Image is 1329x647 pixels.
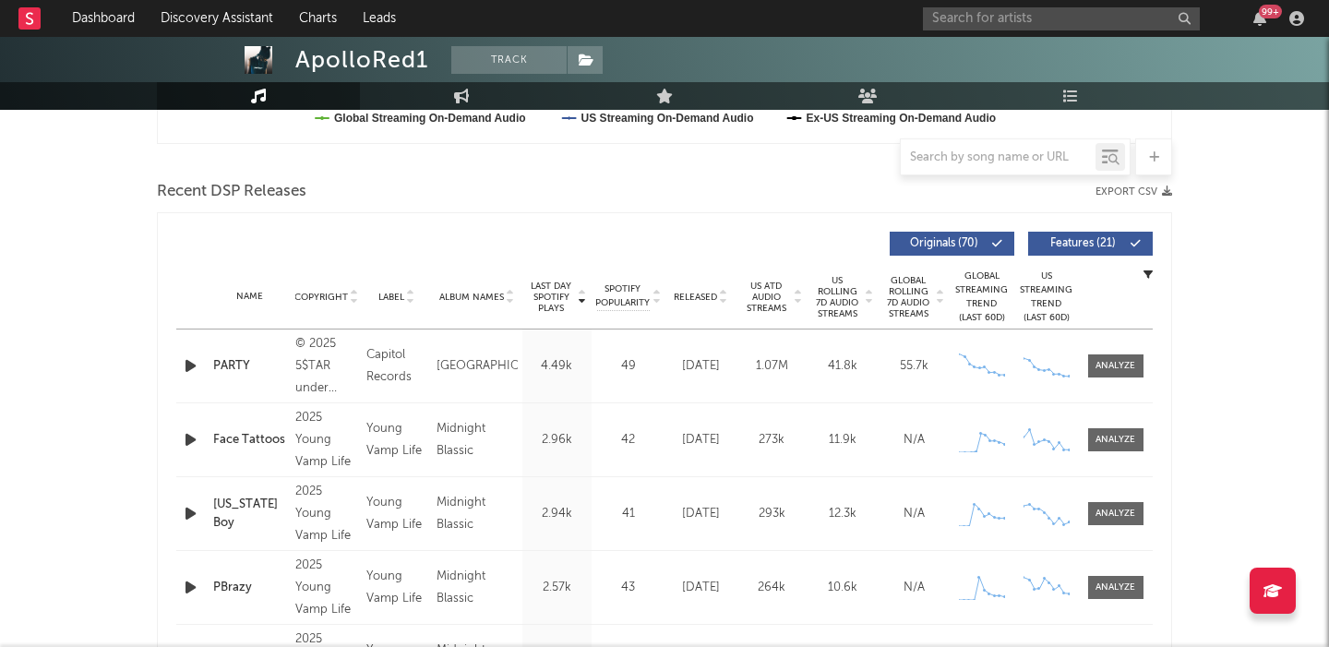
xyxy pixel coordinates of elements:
div: [DATE] [670,357,732,376]
div: © 2025 5$TAR under exclusive license to UMG Recordings, Inc., a Field Trip Recordings / Capitol R... [295,333,356,400]
div: 264k [741,579,803,597]
div: 2.57k [527,579,587,597]
div: 11.9k [812,431,874,449]
span: Originals ( 70 ) [902,238,987,249]
div: Young Vamp Life [366,566,427,610]
div: 10.6k [812,579,874,597]
span: US Rolling 7D Audio Streams [812,275,863,319]
div: 2025 Young Vamp Life [295,481,356,547]
input: Search for artists [923,7,1200,30]
a: Face Tattoos [213,431,286,449]
a: PBrazy [213,579,286,597]
div: Midnight Blassic [437,418,518,462]
button: Features(21) [1028,232,1153,256]
div: 55.7k [883,357,945,376]
div: 42 [596,431,661,449]
button: Originals(70) [890,232,1014,256]
button: 99+ [1253,11,1266,26]
div: N/A [883,431,945,449]
div: Midnight Blassic [437,566,518,610]
div: 41.8k [812,357,874,376]
a: [US_STATE] Boy [213,496,286,532]
div: Capitol Records [366,344,427,389]
div: 273k [741,431,803,449]
div: 293k [741,505,803,523]
div: 99 + [1259,5,1282,18]
span: Album Names [439,292,504,303]
span: Spotify Popularity [595,282,650,310]
div: [GEOGRAPHIC_DATA] [437,355,518,377]
div: 43 [596,579,661,597]
div: Young Vamp Life [366,492,427,536]
div: N/A [883,579,945,597]
div: Young Vamp Life [366,418,427,462]
div: 12.3k [812,505,874,523]
span: Label [378,292,404,303]
div: ApolloRed1 [295,46,428,74]
div: 49 [596,357,661,376]
div: Midnight Blassic [437,492,518,536]
a: PARTY [213,357,286,376]
span: Last Day Spotify Plays [527,281,576,314]
div: 1.07M [741,357,803,376]
div: 4.49k [527,357,587,376]
button: Export CSV [1096,186,1172,198]
button: Track [451,46,567,74]
span: Features ( 21 ) [1040,238,1125,249]
div: Name [213,290,286,304]
text: Global Streaming On-Demand Audio [334,112,526,125]
div: 41 [596,505,661,523]
div: US Streaming Trend (Last 60D) [1019,270,1074,325]
div: [DATE] [670,505,732,523]
div: 2.94k [527,505,587,523]
span: Recent DSP Releases [157,181,306,203]
span: US ATD Audio Streams [741,281,792,314]
span: Global Rolling 7D Audio Streams [883,275,934,319]
div: 2025 Young Vamp Life [295,407,356,473]
div: 2.96k [527,431,587,449]
div: Global Streaming Trend (Last 60D) [954,270,1010,325]
span: Copyright [294,292,348,303]
div: [DATE] [670,579,732,597]
div: N/A [883,505,945,523]
text: US Streaming On-Demand Audio [581,112,754,125]
input: Search by song name or URL [901,150,1096,165]
div: [DATE] [670,431,732,449]
text: Ex-US Streaming On-Demand Audio [807,112,997,125]
span: Released [674,292,717,303]
div: 2025 Young Vamp Life [295,555,356,621]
